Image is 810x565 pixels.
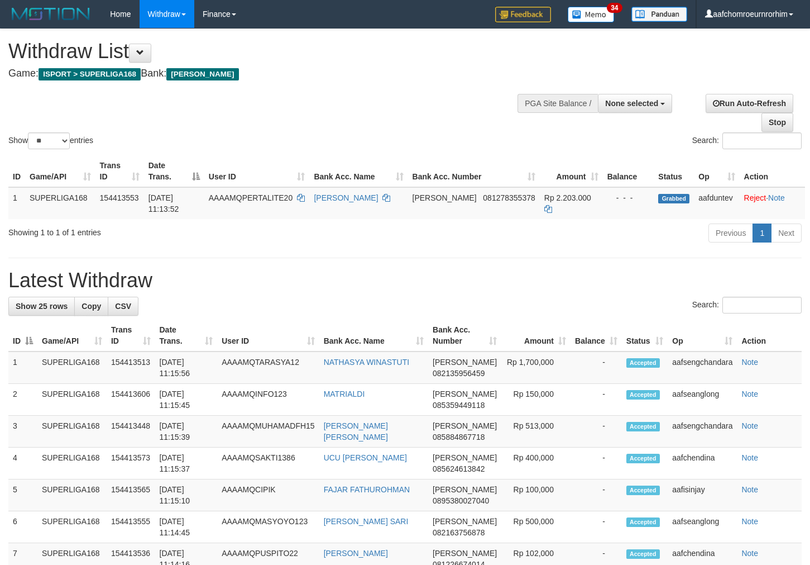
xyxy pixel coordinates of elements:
a: NATHASYA WINASTUTI [324,358,410,367]
a: Note [741,390,758,398]
span: Copy 0895380027040 to clipboard [433,496,489,505]
img: Feedback.jpg [495,7,551,22]
a: Note [741,421,758,430]
span: ISPORT > SUPERLIGA168 [39,68,141,80]
a: Reject [744,193,766,202]
td: [DATE] 11:15:56 [155,352,218,384]
span: [PERSON_NAME] [433,390,497,398]
td: SUPERLIGA168 [37,384,107,416]
td: AAAAMQMASYOYO123 [217,511,319,543]
td: 154413606 [107,384,155,416]
td: - [571,416,622,448]
td: AAAAMQTARASYA12 [217,352,319,384]
td: [DATE] 11:15:37 [155,448,218,479]
td: SUPERLIGA168 [37,448,107,479]
a: Copy [74,297,108,316]
th: Op: activate to sort column ascending [694,155,739,187]
button: None selected [598,94,672,113]
td: 4 [8,448,37,479]
span: 34 [607,3,622,13]
th: Bank Acc. Number: activate to sort column ascending [408,155,540,187]
td: · [740,187,805,219]
div: PGA Site Balance / [517,94,598,113]
td: Rp 400,000 [501,448,571,479]
th: User ID: activate to sort column ascending [217,320,319,352]
td: Rp 500,000 [501,511,571,543]
span: Accepted [626,549,660,559]
td: - [571,479,622,511]
span: Copy 085624613842 to clipboard [433,464,485,473]
span: Copy 082163756878 to clipboard [433,528,485,537]
th: Balance [603,155,654,187]
a: [PERSON_NAME] [PERSON_NAME] [324,421,388,441]
th: Amount: activate to sort column ascending [540,155,603,187]
span: Accepted [626,390,660,400]
input: Search: [722,297,802,314]
span: [PERSON_NAME] [166,68,238,80]
span: [PERSON_NAME] [433,485,497,494]
span: Copy 082135956459 to clipboard [433,369,485,378]
td: SUPERLIGA168 [37,511,107,543]
td: 154413565 [107,479,155,511]
h4: Game: Bank: [8,68,529,79]
a: UCU [PERSON_NAME] [324,453,407,462]
th: Bank Acc. Name: activate to sort column ascending [319,320,428,352]
td: aafchendina [668,448,737,479]
span: [PERSON_NAME] [433,358,497,367]
td: aafsengchandara [668,416,737,448]
span: Accepted [626,422,660,431]
a: [PERSON_NAME] [314,193,378,202]
td: Rp 1,700,000 [501,352,571,384]
td: [DATE] 11:15:10 [155,479,218,511]
th: Date Trans.: activate to sort column descending [144,155,204,187]
th: Bank Acc. Name: activate to sort column ascending [309,155,408,187]
span: Copy 085884867718 to clipboard [433,433,485,441]
a: Note [741,453,758,462]
a: Note [741,358,758,367]
span: Accepted [626,486,660,495]
span: AAAAMQPERTALITE20 [209,193,293,202]
th: Game/API: activate to sort column ascending [37,320,107,352]
span: [PERSON_NAME] [433,421,497,430]
th: User ID: activate to sort column ascending [204,155,310,187]
h1: Latest Withdraw [8,269,802,292]
th: Op: activate to sort column ascending [668,320,737,352]
a: FAJAR FATHUROHMAN [324,485,410,494]
a: Note [741,549,758,558]
a: [PERSON_NAME] SARI [324,517,409,526]
span: None selected [605,99,658,108]
td: 154413513 [107,352,155,384]
span: Grabbed [658,194,689,203]
a: Stop [761,113,793,132]
a: Note [768,193,785,202]
div: Showing 1 to 1 of 1 entries [8,222,329,238]
label: Show entries [8,132,93,149]
th: Status: activate to sort column ascending [622,320,668,352]
td: aafseanglong [668,511,737,543]
td: [DATE] 11:14:45 [155,511,218,543]
td: aafduntev [694,187,739,219]
th: ID: activate to sort column descending [8,320,37,352]
td: AAAAMQCIPIK [217,479,319,511]
input: Search: [722,132,802,149]
td: 6 [8,511,37,543]
span: [PERSON_NAME] [433,549,497,558]
td: 1 [8,187,25,219]
span: Copy [82,302,101,311]
td: Rp 513,000 [501,416,571,448]
th: Date Trans.: activate to sort column ascending [155,320,218,352]
span: [PERSON_NAME] [433,517,497,526]
td: SUPERLIGA168 [37,352,107,384]
span: Copy 081278355378 to clipboard [483,193,535,202]
span: Accepted [626,517,660,527]
span: Accepted [626,454,660,463]
th: Action [740,155,805,187]
span: [DATE] 11:13:52 [148,193,179,213]
td: 1 [8,352,37,384]
th: Game/API: activate to sort column ascending [25,155,95,187]
td: AAAAMQINFO123 [217,384,319,416]
div: - - - [607,192,650,203]
a: Previous [708,224,753,243]
th: Trans ID: activate to sort column ascending [107,320,155,352]
td: SUPERLIGA168 [37,479,107,511]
